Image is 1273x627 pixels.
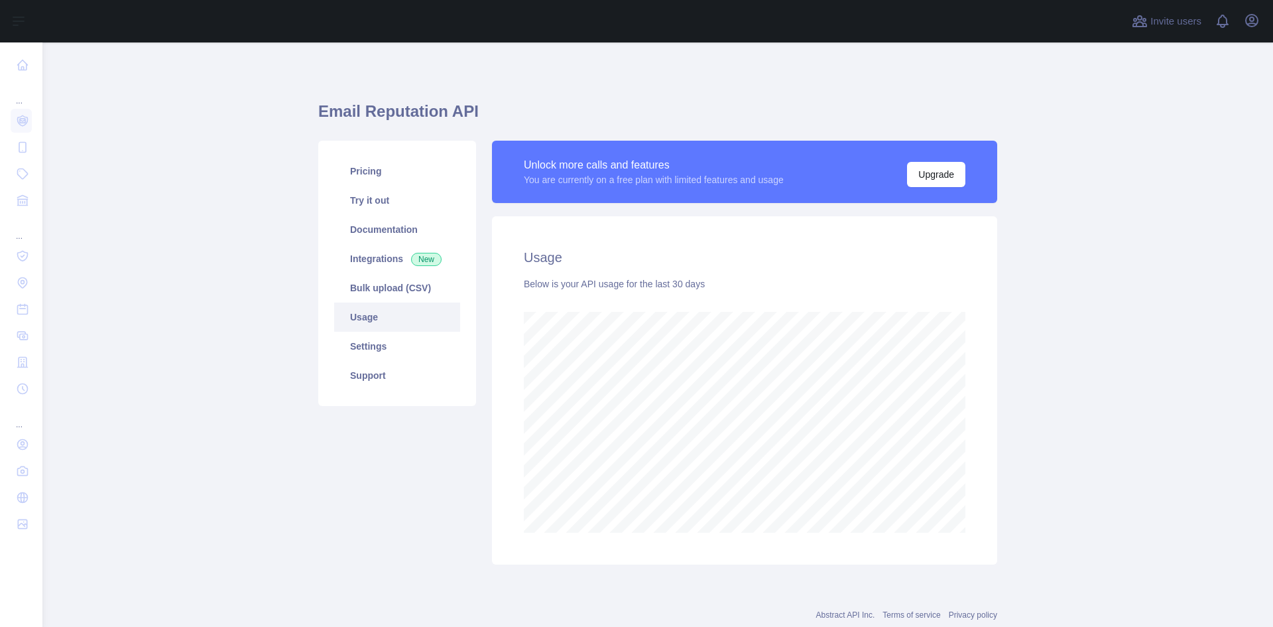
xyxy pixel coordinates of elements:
div: Unlock more calls and features [524,157,784,173]
div: ... [11,215,32,242]
button: Upgrade [907,162,965,187]
div: Below is your API usage for the last 30 days [524,277,965,291]
div: You are currently on a free plan with limited features and usage [524,173,784,186]
a: Terms of service [882,610,940,620]
a: Privacy policy [949,610,997,620]
h2: Usage [524,248,965,267]
a: Settings [334,332,460,361]
a: Support [334,361,460,390]
div: ... [11,80,32,106]
button: Invite users [1129,11,1204,32]
a: Pricing [334,157,460,186]
span: Invite users [1150,14,1201,29]
a: Abstract API Inc. [816,610,875,620]
a: Bulk upload (CSV) [334,273,460,303]
a: Try it out [334,186,460,215]
span: New [411,253,442,266]
a: Integrations New [334,244,460,273]
a: Usage [334,303,460,332]
a: Documentation [334,215,460,244]
h1: Email Reputation API [318,101,997,133]
div: ... [11,403,32,430]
